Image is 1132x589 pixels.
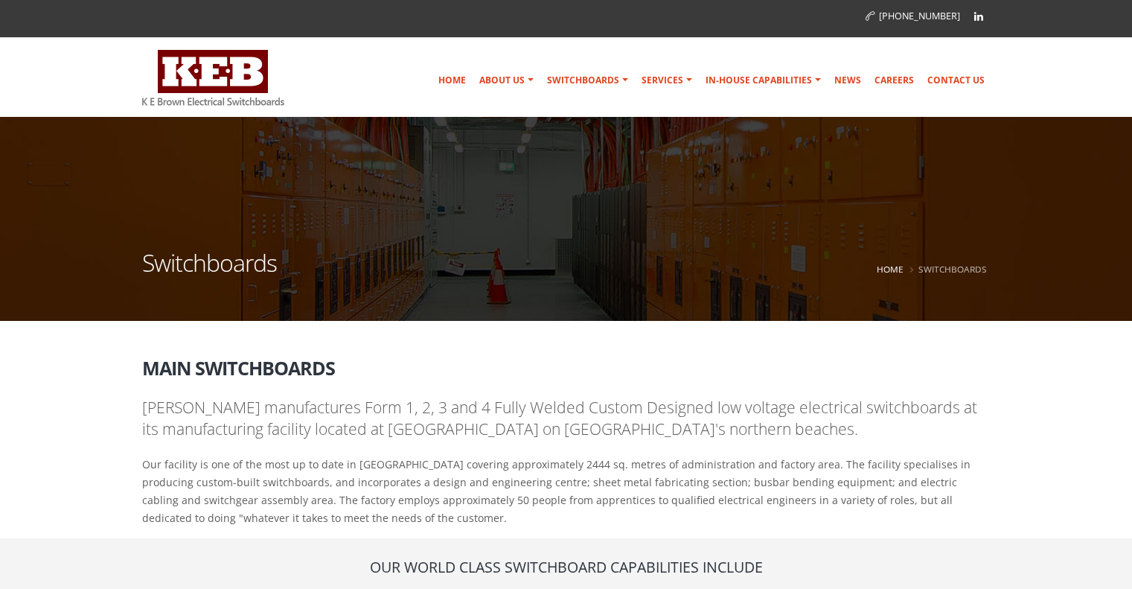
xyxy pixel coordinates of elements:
p: [PERSON_NAME] manufactures Form 1, 2, 3 and 4 Fully Welded Custom Designed low voltage electrical... [142,397,991,441]
a: Linkedin [968,5,990,28]
a: In-house Capabilities [700,66,827,95]
h4: Our World Class Switchboard Capabilities include [142,557,991,577]
a: Home [877,263,904,275]
a: Switchboards [541,66,634,95]
a: About Us [473,66,540,95]
p: Our facility is one of the most up to date in [GEOGRAPHIC_DATA] covering approximately 2444 sq. m... [142,456,991,527]
a: Services [636,66,698,95]
a: News [828,66,867,95]
a: Contact Us [921,66,991,95]
a: Home [432,66,472,95]
a: [PHONE_NUMBER] [866,10,960,22]
li: Switchboards [906,260,987,278]
a: Careers [869,66,920,95]
h1: Switchboards [142,251,277,293]
h2: Main Switchboards [142,347,991,378]
img: K E Brown Electrical Switchboards [142,50,284,106]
